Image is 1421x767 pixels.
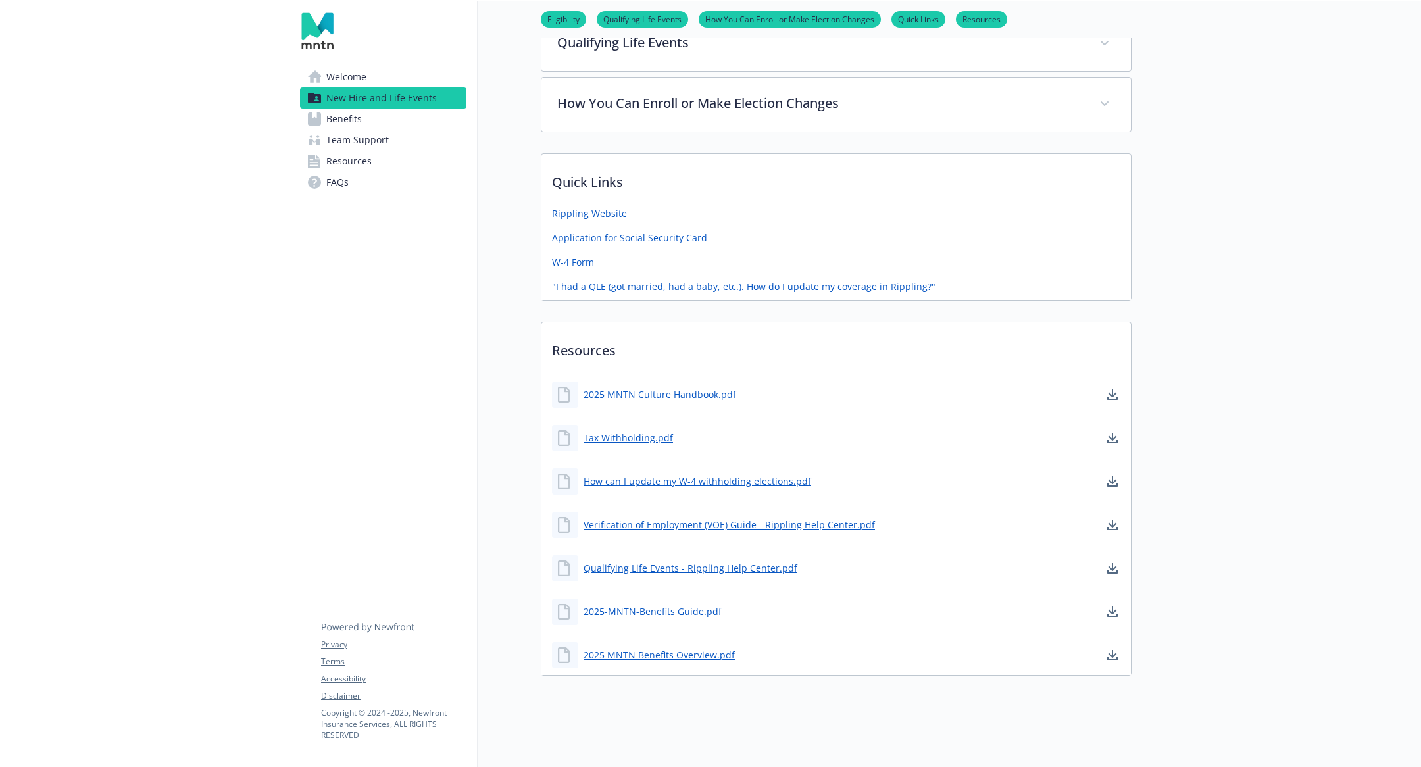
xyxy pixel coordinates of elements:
a: 2025 MNTN Benefits Overview.pdf [584,648,735,662]
a: Qualifying Life Events - Rippling Help Center.pdf [584,561,797,575]
a: 2025-MNTN-Benefits Guide.pdf [584,605,722,618]
a: Privacy [321,639,466,651]
span: FAQs [326,172,349,193]
a: Resources [956,12,1007,25]
a: Quick Links [891,12,945,25]
a: download document [1105,560,1120,576]
p: How You Can Enroll or Make Election Changes [557,93,1084,113]
a: download document [1105,474,1120,489]
a: Tax Withholding.pdf [584,431,673,445]
span: Benefits [326,109,362,130]
a: Qualifying Life Events [597,12,688,25]
a: download document [1105,430,1120,446]
p: Quick Links [541,154,1131,203]
a: Accessibility [321,673,466,685]
a: Welcome [300,66,466,87]
span: Team Support [326,130,389,151]
a: Team Support [300,130,466,151]
div: How You Can Enroll or Make Election Changes [541,78,1131,132]
p: Qualifying Life Events [557,33,1084,53]
a: download document [1105,387,1120,403]
a: Disclaimer [321,690,466,702]
a: Benefits [300,109,466,130]
a: Verification of Employment (VOE) Guide - Rippling Help Center.pdf [584,518,875,532]
a: "I had a QLE (got married, had a baby, etc.). How do I update my coverage in Rippling?" [552,280,935,293]
a: 2025 MNTN Culture Handbook.pdf [584,387,736,401]
a: New Hire and Life Events [300,87,466,109]
a: FAQs [300,172,466,193]
a: Application for Social Security Card [552,231,707,245]
a: W-4 Form [552,255,594,269]
a: download document [1105,517,1120,533]
p: Resources [541,322,1131,371]
div: Qualifying Life Events [541,17,1131,71]
a: How can I update my W-4 withholding elections.pdf [584,474,811,488]
a: Terms [321,656,466,668]
a: download document [1105,604,1120,620]
span: Resources [326,151,372,172]
a: How You Can Enroll or Make Election Changes [699,12,881,25]
span: New Hire and Life Events [326,87,437,109]
a: Rippling Website [552,207,627,220]
a: download document [1105,647,1120,663]
a: Resources [300,151,466,172]
a: Eligibility [541,12,586,25]
span: Welcome [326,66,366,87]
p: Copyright © 2024 - 2025 , Newfront Insurance Services, ALL RIGHTS RESERVED [321,707,466,741]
